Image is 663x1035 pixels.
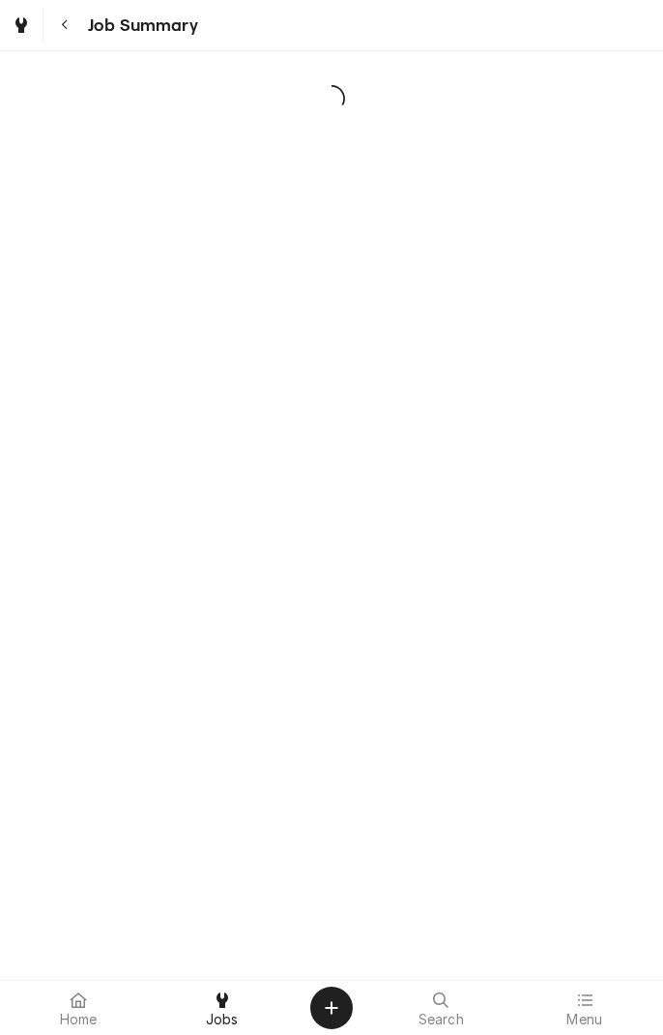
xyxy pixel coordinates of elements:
[152,985,294,1031] a: Jobs
[8,985,150,1031] a: Home
[47,8,82,43] button: Navigate back
[418,1012,464,1027] span: Search
[60,1012,98,1027] span: Home
[206,1012,239,1027] span: Jobs
[370,985,512,1031] a: Search
[514,985,656,1031] a: Menu
[82,13,198,39] span: Job Summary
[310,987,353,1029] button: Create Object
[566,1012,602,1027] span: Menu
[4,8,39,43] a: Go to Jobs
